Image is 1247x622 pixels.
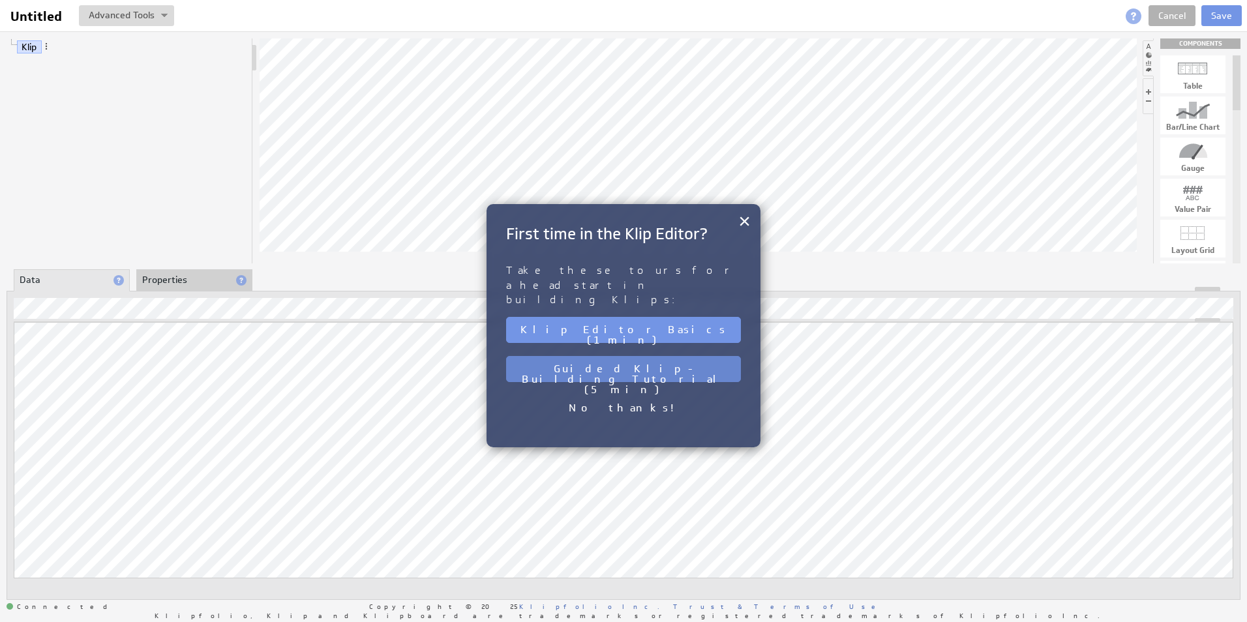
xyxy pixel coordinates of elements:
[1160,164,1225,172] div: Gauge
[17,40,42,53] a: Klip
[506,224,741,244] h2: First time in the Klip Editor?
[1143,40,1154,76] li: Hide or show the component palette
[1160,38,1240,49] div: Drag & drop components onto the workspace
[136,269,252,291] li: Properties
[1201,5,1242,26] button: Save
[506,263,741,307] p: Take these tours for a head start in building Klips:
[369,603,659,610] span: Copyright © 2025
[1160,246,1225,254] div: Layout Grid
[738,208,751,234] button: Close
[673,602,884,611] a: Trust & Terms of Use
[1160,82,1225,90] div: Table
[1160,123,1225,131] div: Bar/Line Chart
[1160,205,1225,213] div: Value Pair
[5,5,71,27] input: Untitled
[161,14,168,19] img: button-savedrop.png
[1149,5,1195,26] a: Cancel
[42,42,51,51] span: More actions
[506,356,741,382] button: Guided Klip-Building Tutorial (5 min)
[155,612,1100,619] span: Klipfolio, Klip and Klipboard are trademarks or registered trademarks of Klipfolio Inc.
[506,317,741,343] button: Klip Editor Basics (1 min)
[519,602,659,611] a: Klipfolio Inc.
[1143,78,1153,114] li: Hide or show the component controls palette
[14,269,130,291] li: Data
[7,603,115,611] span: Connected: ID: dpnc-23 Online: true
[506,395,741,421] button: No thanks!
